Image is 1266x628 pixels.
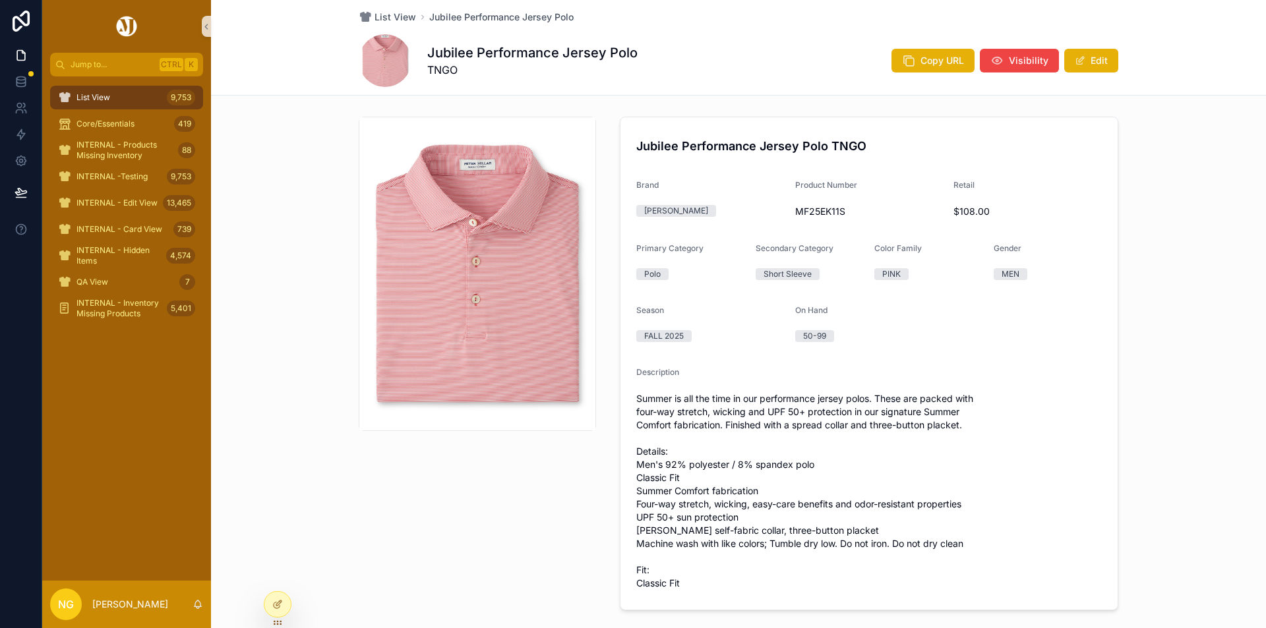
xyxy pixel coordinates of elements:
img: App logo [114,16,139,37]
span: Gender [994,243,1021,253]
span: Product Number [795,180,857,190]
a: List View [359,11,416,24]
div: 13,465 [163,195,195,211]
a: Jubilee Performance Jersey Polo [429,11,574,24]
div: scrollable content [42,76,211,337]
div: 9,753 [167,90,195,105]
span: MF25EK11S [795,205,944,218]
div: 739 [173,221,195,237]
span: Season [636,305,664,315]
div: 5,401 [167,300,195,316]
span: Description [636,367,679,377]
span: Primary Category [636,243,704,253]
a: Core/Essentials419 [50,112,203,136]
div: PINK [882,268,901,280]
button: Copy URL [891,49,975,72]
a: INTERNAL - Hidden Items4,574 [50,244,203,268]
span: Ctrl [160,58,183,71]
span: Copy URL [920,54,964,67]
span: On Hand [795,305,828,315]
span: INTERNAL - Card View [76,224,162,235]
a: INTERNAL - Card View739 [50,217,203,241]
div: 419 [174,116,195,132]
span: Brand [636,180,659,190]
span: Color Family [874,243,922,253]
span: INTERNAL - Edit View [76,198,158,208]
img: MF25EK11S-TNGO.jpg [359,117,595,430]
div: Short Sleeve [764,268,812,280]
span: NG [58,596,74,612]
span: Visibility [1009,54,1048,67]
span: INTERNAL - Inventory Missing Products [76,298,162,319]
span: Core/Essentials [76,119,135,129]
span: List View [76,92,110,103]
span: INTERNAL - Hidden Items [76,245,161,266]
div: 50-99 [803,330,826,342]
a: INTERNAL -Testing9,753 [50,165,203,188]
span: Jump to... [71,59,154,70]
span: QA View [76,277,108,287]
div: 4,574 [166,248,195,264]
div: MEN [1002,268,1019,280]
span: Secondary Category [756,243,833,253]
span: Summer is all the time in our performance jersey polos. These are packed with four-way stretch, w... [636,392,1102,590]
button: Edit [1064,49,1118,72]
button: Jump to...CtrlK [50,53,203,76]
a: List View9,753 [50,86,203,109]
div: 7 [179,274,195,290]
span: K [186,59,196,70]
a: INTERNAL - Edit View13,465 [50,191,203,215]
div: 88 [178,142,195,158]
span: Retail [953,180,975,190]
div: FALL 2025 [644,330,684,342]
div: 9,753 [167,169,195,185]
p: [PERSON_NAME] [92,598,168,611]
span: $108.00 [953,205,1102,218]
span: TNGO [427,62,638,78]
span: INTERNAL - Products Missing Inventory [76,140,173,161]
div: [PERSON_NAME] [644,205,708,217]
h1: Jubilee Performance Jersey Polo [427,43,638,62]
a: INTERNAL - Products Missing Inventory88 [50,138,203,162]
a: QA View7 [50,270,203,294]
span: INTERNAL -Testing [76,171,148,182]
span: List View [375,11,416,24]
div: Polo [644,268,661,280]
button: Visibility [980,49,1059,72]
a: INTERNAL - Inventory Missing Products5,401 [50,297,203,320]
h4: Jubilee Performance Jersey Polo TNGO [636,137,1102,155]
